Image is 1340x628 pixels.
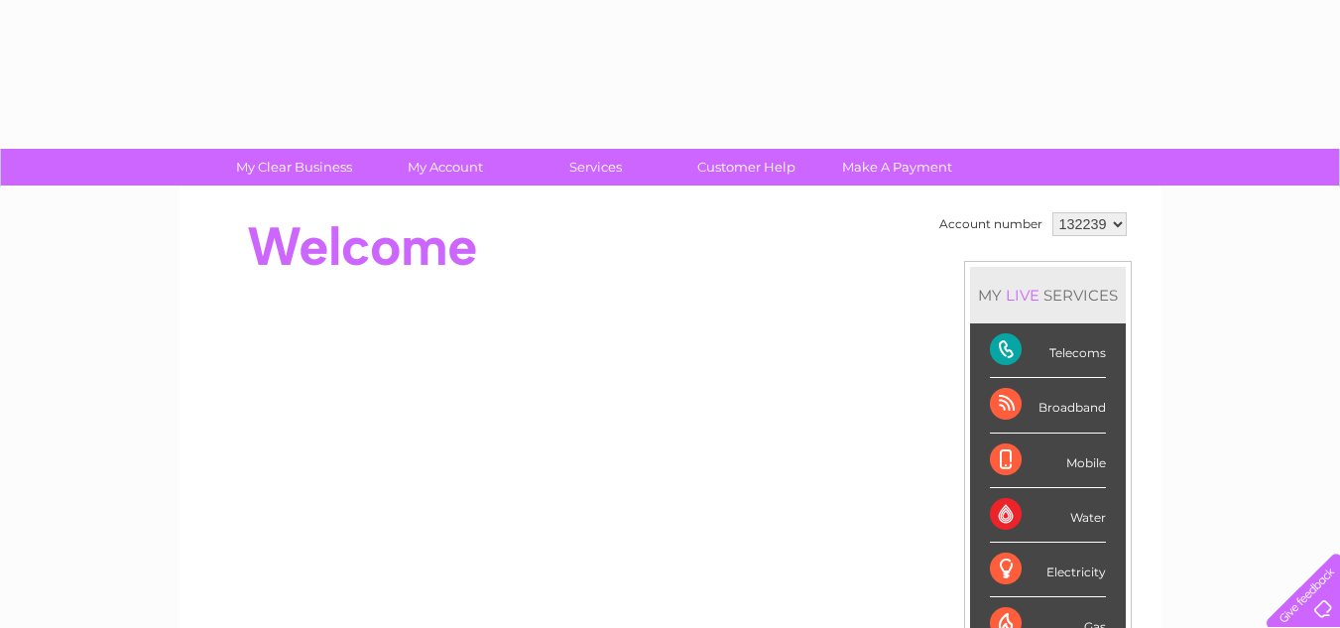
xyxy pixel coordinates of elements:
div: Broadband [990,378,1106,433]
a: My Account [363,149,527,186]
a: Customer Help [665,149,828,186]
div: Mobile [990,434,1106,488]
div: MY SERVICES [970,267,1126,323]
td: Account number [934,207,1047,241]
div: Water [990,488,1106,543]
a: My Clear Business [212,149,376,186]
a: Services [514,149,677,186]
a: Make A Payment [815,149,979,186]
div: Telecoms [990,323,1106,378]
div: Electricity [990,543,1106,597]
div: LIVE [1002,286,1043,305]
